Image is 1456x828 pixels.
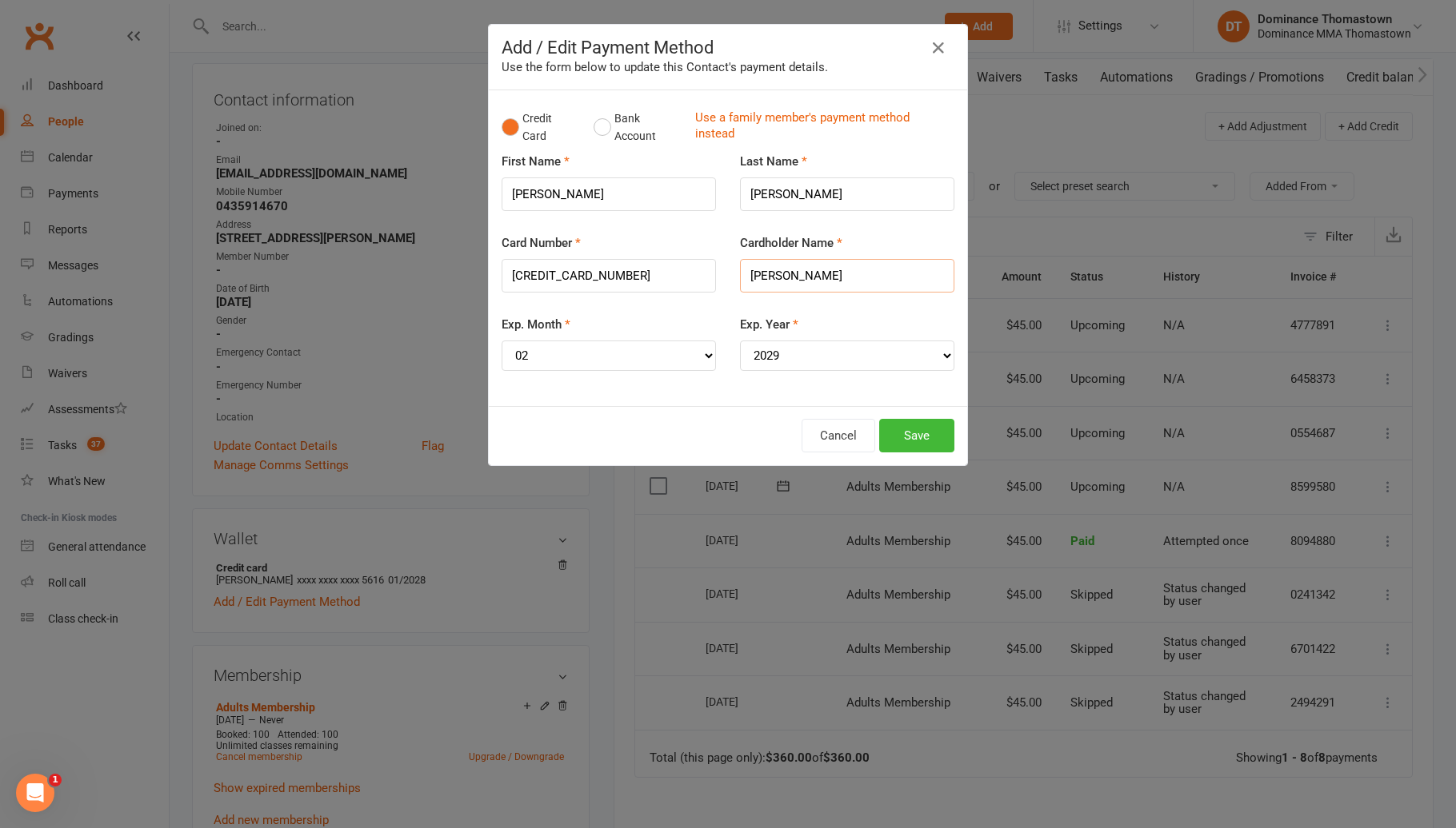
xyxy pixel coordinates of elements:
[502,103,577,152] button: Credit Card
[740,315,798,334] label: Exp. Year
[502,152,570,171] label: First Name
[740,259,954,293] input: Name on card
[740,152,807,171] label: Last Name
[502,38,954,58] h4: Add / Edit Payment Method
[502,259,716,293] input: XXXX-XXXX-XXXX-XXXX
[502,233,581,253] label: Card Number
[49,774,62,786] span: 1
[879,419,954,452] button: Save
[594,103,682,152] button: Bank Account
[695,109,946,145] a: Use a family member's payment method instead
[926,35,951,61] button: Close
[740,233,842,253] label: Cardholder Name
[16,774,54,812] iframe: Intercom live chat
[802,419,875,452] button: Cancel
[502,315,570,334] label: Exp. Month
[502,58,954,77] div: Use the form below to update this Contact's payment details.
